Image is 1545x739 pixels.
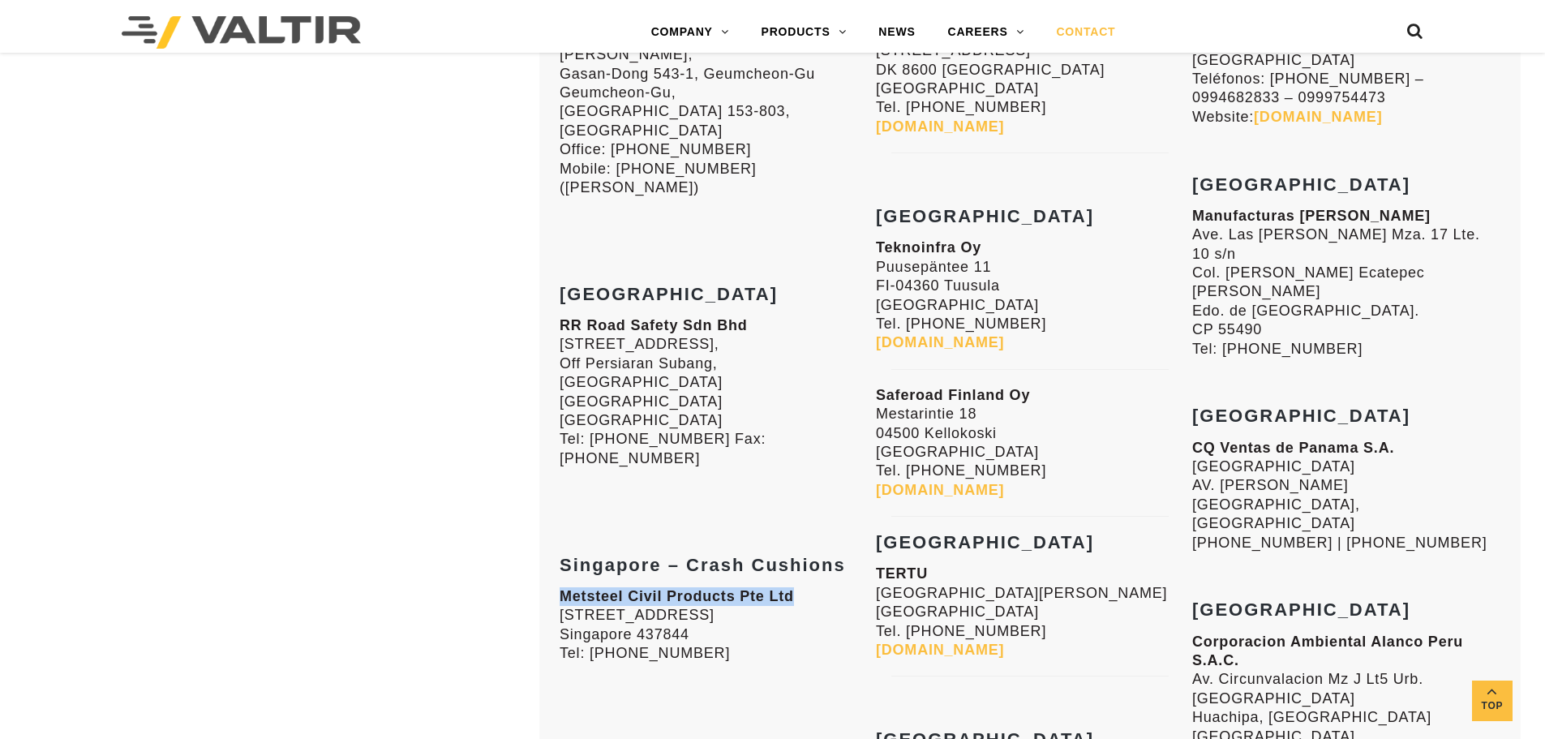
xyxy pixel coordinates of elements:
[745,16,863,49] a: PRODUCTS
[876,206,1094,226] strong: [GEOGRAPHIC_DATA]
[876,238,1184,352] p: Puusepäntee 11 FI-04360 Tuusula [GEOGRAPHIC_DATA] Tel. [PHONE_NUMBER]
[876,532,1094,552] strong: [GEOGRAPHIC_DATA]
[876,23,1184,136] p: [STREET_ADDRESS] DK 8600 [GEOGRAPHIC_DATA] [GEOGRAPHIC_DATA] Tel. [PHONE_NUMBER]
[1472,697,1513,715] span: Top
[1192,439,1500,552] p: [GEOGRAPHIC_DATA] AV. [PERSON_NAME] [GEOGRAPHIC_DATA], [GEOGRAPHIC_DATA] [PHONE_NUMBER] | [PHONE_...
[635,16,745,49] a: COMPANY
[876,642,1004,658] a: [DOMAIN_NAME]
[876,239,981,256] strong: Teknoinfra Oy
[862,16,931,49] a: NEWS
[560,587,868,664] p: [STREET_ADDRESS] Singapore 437844 Tel: [PHONE_NUMBER]
[932,16,1041,49] a: CAREERS
[1192,207,1500,359] p: Ave. Las [PERSON_NAME] Mza. 17 Lte. 10 s/n Col. [PERSON_NAME] Ecatepec [PERSON_NAME] Edo. de [GEO...
[1192,174,1410,195] strong: [GEOGRAPHIC_DATA]
[1192,599,1410,620] strong: [GEOGRAPHIC_DATA]
[876,565,928,582] strong: TERTU
[1192,406,1410,426] strong: [GEOGRAPHIC_DATA]
[560,317,748,333] strong: RR Road Safety Sdn Bhd
[560,316,868,468] p: [STREET_ADDRESS], Off Persiaran Subang, [GEOGRAPHIC_DATA] [GEOGRAPHIC_DATA] [GEOGRAPHIC_DATA] Tel...
[1192,634,1463,668] strong: Corporacion Ambiental Alanco Peru S.A.C.
[560,555,846,575] strong: Singapore – Crash Cushions
[1472,681,1513,721] a: Top
[876,386,1184,500] p: Mestarintie 18 04500 Kellokoski [GEOGRAPHIC_DATA] Tel. [PHONE_NUMBER]
[1254,109,1382,125] a: [DOMAIN_NAME]
[122,16,361,49] img: Valtir
[560,284,778,304] strong: [GEOGRAPHIC_DATA]
[876,387,1030,403] strong: Saferoad Finland Oy
[876,334,1004,350] a: [DOMAIN_NAME]
[560,588,794,604] strong: Metsteel Civil Products Pte Ltd
[1040,16,1131,49] a: CONTACT
[876,482,1004,498] a: [DOMAIN_NAME]
[1192,208,1431,224] strong: Manufacturas [PERSON_NAME]
[1192,440,1394,456] strong: CQ Ventas de Panama S.A.
[876,118,1004,135] a: [DOMAIN_NAME]
[876,565,1184,660] p: [GEOGRAPHIC_DATA][PERSON_NAME] [GEOGRAPHIC_DATA] Tel. [PHONE_NUMBER]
